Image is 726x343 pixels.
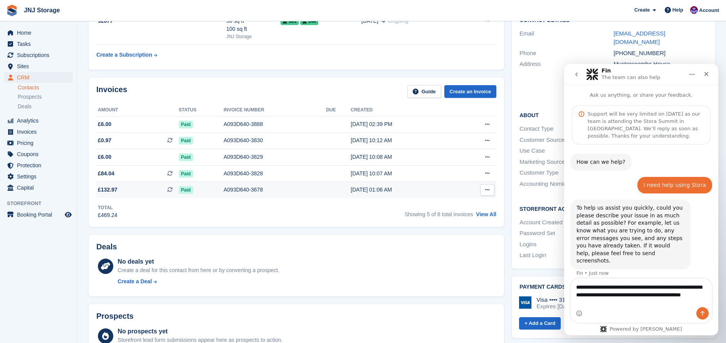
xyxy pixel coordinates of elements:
[405,211,473,217] span: Showing 5 of 8 total invoices
[118,266,279,274] div: Create a deal for this contact from here or by converting a prospect.
[4,61,73,72] a: menu
[98,120,111,128] span: £6.00
[7,200,77,207] span: Storefront
[519,296,531,309] img: Visa Logo
[4,115,73,126] a: menu
[4,138,73,148] a: menu
[4,160,73,171] a: menu
[326,104,351,116] th: Due
[388,18,408,24] span: Ongoing
[224,120,326,128] div: A093D640-3888
[519,124,613,133] div: Contact Type
[179,137,193,145] span: Paid
[351,186,455,194] div: [DATE] 01:06 AM
[519,180,613,188] div: Accounting Nominal Code
[690,6,698,14] img: Jonathan Scrase
[672,6,683,14] span: Help
[17,50,63,61] span: Subscriptions
[96,242,117,251] h2: Deals
[98,170,114,178] span: £84.04
[118,277,152,286] div: Create a Deal
[699,7,719,14] span: Account
[4,72,73,83] a: menu
[519,229,613,238] div: Password Set
[17,39,63,49] span: Tasks
[519,158,613,166] div: Marketing Source
[98,186,118,194] span: £132.97
[18,84,73,91] a: Contacts
[224,136,326,145] div: A093D640-3830
[17,209,63,220] span: Booking Portal
[519,136,613,145] div: Customer Source
[519,240,613,249] div: Logins
[300,17,318,25] span: 148
[118,327,282,336] div: No prospects yet
[519,49,613,58] div: Phone
[18,93,42,101] span: Prospects
[351,136,455,145] div: [DATE] 10:12 AM
[179,170,193,178] span: Paid
[64,210,73,219] a: Preview store
[519,284,708,290] h2: Payment cards
[476,211,496,217] a: View All
[179,186,193,194] span: Paid
[613,49,708,58] div: [PHONE_NUMBER]
[18,103,32,110] span: Deals
[17,160,63,171] span: Protection
[634,6,650,14] span: Create
[96,104,179,116] th: Amount
[17,149,63,160] span: Coupons
[179,121,193,128] span: Paid
[4,171,73,182] a: menu
[564,64,718,335] iframe: Intercom live chat
[351,120,455,128] div: [DATE] 02:39 PM
[4,50,73,61] a: menu
[226,17,281,33] div: 50 sq ft 100 sq ft
[21,4,63,17] a: JNJ Storage
[351,104,455,116] th: Created
[96,51,152,59] div: Create a Subscription
[17,27,63,38] span: Home
[519,60,613,94] div: Address
[613,60,708,69] div: Mustercoombe House
[96,85,127,98] h2: Invoices
[444,85,497,98] a: Create an Invoice
[179,104,224,116] th: Status
[224,170,326,178] div: A093D640-3828
[519,317,561,330] a: + Add a Card
[519,111,708,119] h2: About
[98,204,118,211] div: Total
[179,153,193,161] span: Paid
[613,30,665,45] a: [EMAIL_ADDRESS][DOMAIN_NAME]
[519,146,613,155] div: Use Case
[18,93,73,101] a: Prospects
[17,126,63,137] span: Invoices
[98,211,118,219] div: £469.24
[6,5,18,16] img: stora-icon-8386f47178a22dfd0bd8f6a31ec36ba5ce8667c1dd55bd0f319d3a0aa187defe.svg
[224,186,326,194] div: A093D640-3678
[118,257,279,266] div: No deals yet
[519,205,708,212] h2: Storefront Account
[17,61,63,72] span: Sites
[118,277,279,286] a: Create a Deal
[98,153,111,161] span: £6.00
[98,136,111,145] span: £0.97
[224,104,326,116] th: Invoice number
[17,72,63,83] span: CRM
